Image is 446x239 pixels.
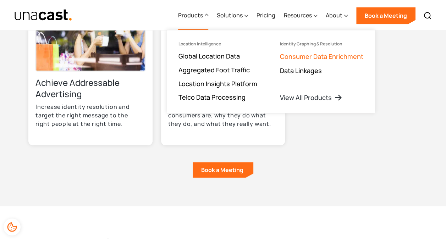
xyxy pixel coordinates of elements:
[284,1,317,30] div: Resources
[326,1,348,30] div: About
[178,11,203,20] div: Products
[284,11,312,20] div: Resources
[356,7,415,24] a: Book a Meeting
[35,77,145,100] h3: Achieve Addressable Advertising
[280,41,342,46] div: Identity Graphing & Resolution
[217,11,243,20] div: Solutions
[423,11,432,20] img: Search icon
[280,52,363,61] a: Consumer Data Enrichment
[280,66,322,75] a: Data Linkages
[217,1,248,30] div: Solutions
[167,30,375,113] nav: Products
[168,102,278,128] p: Create a holistic view of who consumers are, why they do what they do, and what they really want.
[178,79,257,88] a: Location Insights Platform
[178,52,240,60] a: Global Location Data
[35,102,145,128] p: Increase identity resolution and target the right message to the right people at the right time.
[280,93,342,102] a: View All Products
[178,41,221,46] div: Location Intelligence
[178,66,250,74] a: Aggregated Foot Traffic
[193,162,253,178] a: Book a Meeting
[257,1,275,30] a: Pricing
[4,218,21,235] div: Cookie Preferences
[14,9,72,21] a: home
[178,93,246,101] a: Telco Data Processing
[326,11,342,20] div: About
[178,1,208,30] div: Products
[14,9,72,21] img: Unacast text logo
